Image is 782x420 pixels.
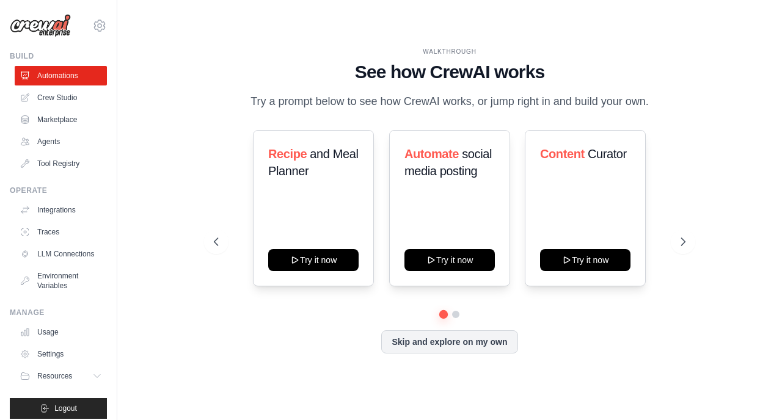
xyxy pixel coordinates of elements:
[15,66,107,85] a: Automations
[244,93,655,110] p: Try a prompt below to see how CrewAI works, or jump right in and build your own.
[37,371,72,381] span: Resources
[15,110,107,129] a: Marketplace
[588,147,627,161] span: Curator
[10,186,107,195] div: Operate
[268,249,359,271] button: Try it now
[268,147,307,161] span: Recipe
[15,366,107,386] button: Resources
[15,344,107,364] a: Settings
[540,249,630,271] button: Try it now
[10,308,107,317] div: Manage
[15,154,107,173] a: Tool Registry
[10,14,71,37] img: Logo
[15,322,107,342] a: Usage
[268,147,358,178] span: and Meal Planner
[15,244,107,264] a: LLM Connections
[214,61,685,83] h1: See how CrewAI works
[15,200,107,220] a: Integrations
[404,147,492,178] span: social media posting
[381,330,517,353] button: Skip and explore on my own
[404,249,495,271] button: Try it now
[214,47,685,56] div: WALKTHROUGH
[10,51,107,61] div: Build
[540,147,585,161] span: Content
[54,404,77,413] span: Logout
[15,222,107,242] a: Traces
[10,398,107,419] button: Logout
[15,88,107,107] a: Crew Studio
[404,147,459,161] span: Automate
[15,132,107,151] a: Agents
[15,266,107,295] a: Environment Variables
